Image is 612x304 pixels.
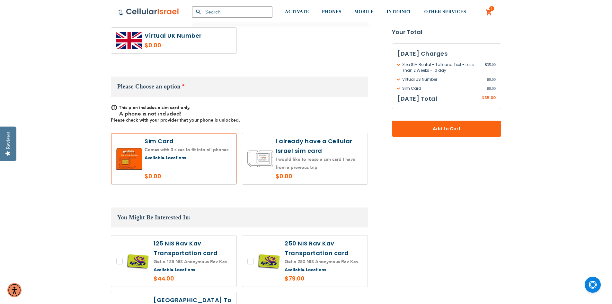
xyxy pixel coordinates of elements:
span: MOBILE [354,9,374,14]
span: $ [482,95,484,101]
a: 1 [485,9,492,16]
span: Please Choose an option [117,83,181,90]
span: PHONES [322,9,341,14]
span: $ [487,77,489,82]
span: This plan includes a sim card only. Please check with your provider that your phone is unlocked. [111,105,240,123]
strong: Your Total [392,27,501,37]
span: INTERNET [386,9,411,14]
a: Available Locations [154,267,195,273]
span: Xtra SIM Rental - Talk and Text - Less Than 2 Weeks - 10 day [397,62,485,73]
a: Available Locations [145,155,186,161]
span: 0.00 [487,86,496,91]
span: 0.00 [487,77,496,82]
input: Search [192,6,272,18]
span: Virtual US Number [397,77,487,82]
div: Reviews [5,132,11,149]
span: OTHER SERVICES [424,9,466,14]
b: A phone is not included! [119,110,182,117]
h3: [DATE] Total [397,94,437,104]
img: Cellular Israel Logo [118,8,179,16]
span: Sim Card [397,86,487,91]
span: $ [485,62,487,68]
span: 35.00 [484,95,496,100]
span: You Might Be Interested In: [117,214,191,221]
span: ACTIVATE [285,9,309,14]
button: Add to Cart [392,121,501,137]
span: 35.00 [485,62,496,73]
div: Accessibility Menu [7,283,22,297]
span: $ [487,86,489,91]
span: 1 [491,6,493,11]
a: Available Locations [285,267,326,273]
span: Add to Cart [413,125,480,132]
h3: [DATE] Charges [397,49,496,59]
